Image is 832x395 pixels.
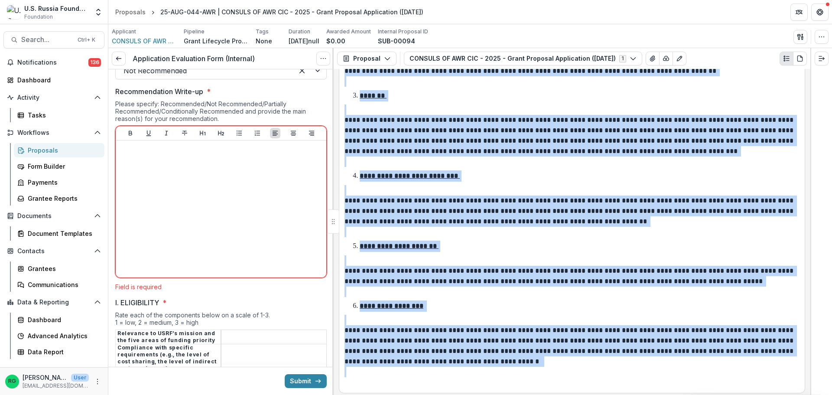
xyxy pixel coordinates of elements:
button: Submit [285,374,327,388]
span: Documents [17,212,91,220]
button: More [92,376,103,387]
button: Get Help [811,3,829,21]
button: Open entity switcher [92,3,104,21]
a: Document Templates [14,226,104,241]
div: Ruslan Garipov [8,379,16,384]
a: Dashboard [14,313,104,327]
div: Proposals [115,7,146,16]
button: Bullet List [234,128,244,138]
button: Align Right [306,128,317,138]
button: Italicize [161,128,172,138]
div: Payments [28,178,97,187]
button: Open Workflows [3,126,104,140]
p: Pipeline [184,28,205,36]
div: Document Templates [28,229,97,238]
a: Grantee Reports [14,191,104,206]
div: Clear selected options [295,64,309,78]
button: Open Documents [3,209,104,223]
a: Proposals [112,6,149,18]
button: Strike [179,128,190,138]
a: CONSULS OF AWR CIC [112,36,177,46]
th: Compliance with specific requirements (e.g., the level of cost sharing, the level of indirect cos... [116,344,221,372]
div: Field is required [115,283,327,291]
span: Search... [21,36,72,44]
span: 136 [88,58,101,67]
div: Communications [28,280,97,289]
button: Align Left [270,128,280,138]
button: Open Data & Reporting [3,295,104,309]
button: Heading 1 [198,128,208,138]
button: Bold [125,128,136,138]
th: Relevance to USRF’s mission and the five areas of funding priority [116,330,221,344]
button: Heading 2 [216,128,226,138]
button: Options [316,52,330,65]
button: Partners [790,3,808,21]
a: Payments [14,175,104,189]
p: Tags [256,28,269,36]
div: Please specify: Recommended/Not Recommended/Partially Recommended/Conditionally Recommended and p... [115,100,327,126]
p: Awarded Amount [326,28,371,36]
p: Grant Lifecycle Process [184,36,249,46]
button: Search... [3,31,104,49]
button: Expand right [815,52,829,65]
div: Advanced Analytics [28,331,97,340]
button: Proposal [337,52,396,65]
a: Communications [14,277,104,292]
button: Notifications136 [3,55,104,69]
span: Foundation [24,13,53,21]
p: [PERSON_NAME] [23,373,68,382]
div: Data Report [28,347,97,356]
div: U.S. Russia Foundation [24,4,89,13]
button: Align Center [288,128,299,138]
span: Data & Reporting [17,299,91,306]
button: View Attached Files [646,52,660,65]
div: Dashboard [28,315,97,324]
div: Ctrl + K [76,35,97,45]
a: Form Builder [14,159,104,173]
button: PDF view [793,52,807,65]
a: Advanced Analytics [14,329,104,343]
p: [DATE]null [289,36,319,46]
span: Activity [17,94,91,101]
p: $0.00 [326,36,345,46]
p: I. ELIGIBILITY [115,297,159,308]
a: Dashboard [3,73,104,87]
div: Grantee Reports [28,194,97,203]
nav: breadcrumb [112,6,427,18]
div: Tasks [28,111,97,120]
p: Recommendation Write-up [115,86,203,97]
span: Contacts [17,248,91,255]
div: Dashboard [17,75,97,85]
div: Form Builder [28,162,97,171]
p: [EMAIL_ADDRESS][DOMAIN_NAME] [23,382,89,390]
h3: Application Evaluation Form (Internal) [133,55,255,63]
p: Internal Proposal ID [378,28,428,36]
button: Underline [143,128,154,138]
div: Proposals [28,146,97,155]
a: Proposals [14,143,104,157]
button: Open Activity [3,91,104,104]
img: U.S. Russia Foundation [7,5,21,19]
button: Plaintext view [780,52,793,65]
a: Grantees [14,261,104,276]
div: Grantees [28,264,97,273]
span: Notifications [17,59,88,66]
div: 25-AUG-044-AWR | CONSULS OF AWR CIC - 2025 - Grant Proposal Application ([DATE]) [160,7,423,16]
p: None [256,36,272,46]
p: SUB-00094 [378,36,415,46]
button: Ordered List [252,128,263,138]
p: User [71,374,89,382]
a: Data Report [14,345,104,359]
p: Duration [289,28,310,36]
button: CONSULS OF AWR CIC - 2025 - Grant Proposal Application ([DATE])1 [404,52,642,65]
button: Edit as form [673,52,686,65]
div: Rate each of the components below on a scale of 1-3. 1 = low, 2 = medium, 3 = high [115,311,327,330]
span: Workflows [17,129,91,137]
p: Applicant [112,28,136,36]
button: Open Contacts [3,244,104,258]
a: Tasks [14,108,104,122]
